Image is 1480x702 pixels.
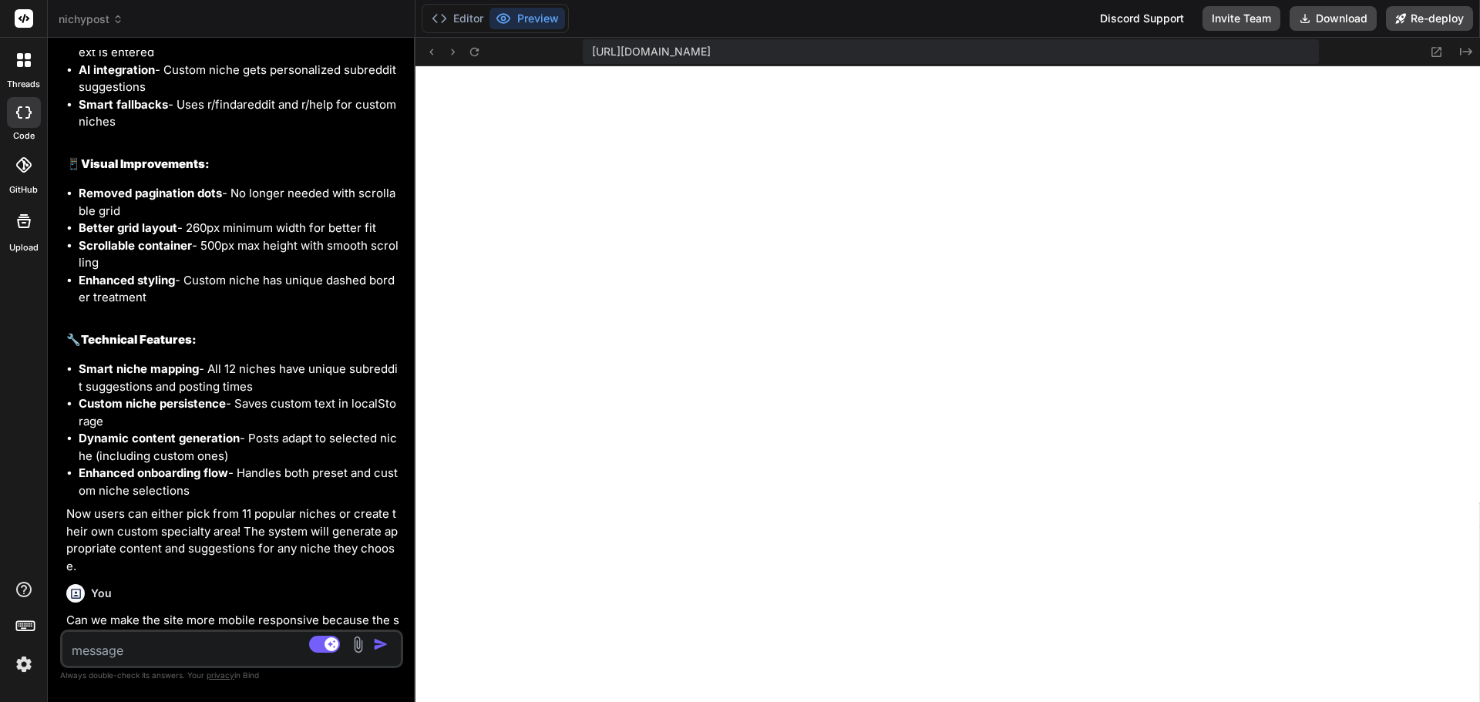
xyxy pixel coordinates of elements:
button: Download [1290,6,1377,31]
li: - All 12 niches have unique subreddit suggestions and posting times [79,361,400,395]
h2: 🔧 [66,331,400,349]
h6: You [91,586,112,601]
span: privacy [207,670,234,680]
strong: Removed pagination dots [79,186,222,200]
img: attachment [349,636,367,653]
label: threads [7,78,40,91]
img: icon [373,637,388,652]
li: - Handles both preset and custom niche selections [79,465,400,499]
li: - No longer needed with scrollable grid [79,185,400,220]
span: nichypost [59,12,123,27]
li: - 500px max height with smooth scrolling [79,237,400,272]
strong: Visual Improvements: [81,156,210,171]
strong: Smart niche mapping [79,361,199,376]
div: Discord Support [1091,6,1193,31]
li: - Saves custom text in localStorage [79,395,400,430]
label: GitHub [9,183,38,196]
strong: Dynamic content generation [79,431,240,445]
p: Can we make the site more mobile responsive because the site is hard to see on mobile [66,612,400,647]
button: Preview [489,8,565,29]
strong: Scrollable container [79,238,192,253]
label: Upload [9,241,39,254]
img: settings [11,651,37,677]
strong: Smart fallbacks [79,97,168,112]
li: - Custom niche gets personalized subreddit suggestions [79,62,400,96]
li: - Posts adapt to selected niche (including custom ones) [79,430,400,465]
li: - Uses r/findareddit and r/help for custom niches [79,96,400,131]
p: Now users can either pick from 11 popular niches or create their own custom specialty area! The s... [66,506,400,575]
strong: Technical Features: [81,332,197,347]
button: Re-deploy [1386,6,1473,31]
strong: Custom niche persistence [79,396,226,411]
button: Invite Team [1202,6,1280,31]
label: code [13,129,35,143]
strong: AI integration [79,62,155,77]
h2: 📱 [66,156,400,173]
strong: Better grid layout [79,220,177,235]
li: - Custom niche has unique dashed border treatment [79,272,400,307]
span: [URL][DOMAIN_NAME] [592,44,711,59]
strong: Enhanced styling [79,273,175,287]
button: Editor [425,8,489,29]
p: Always double-check its answers. Your in Bind [60,668,403,683]
li: - 260px minimum width for better fit [79,220,400,237]
strong: Enhanced onboarding flow [79,465,228,480]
